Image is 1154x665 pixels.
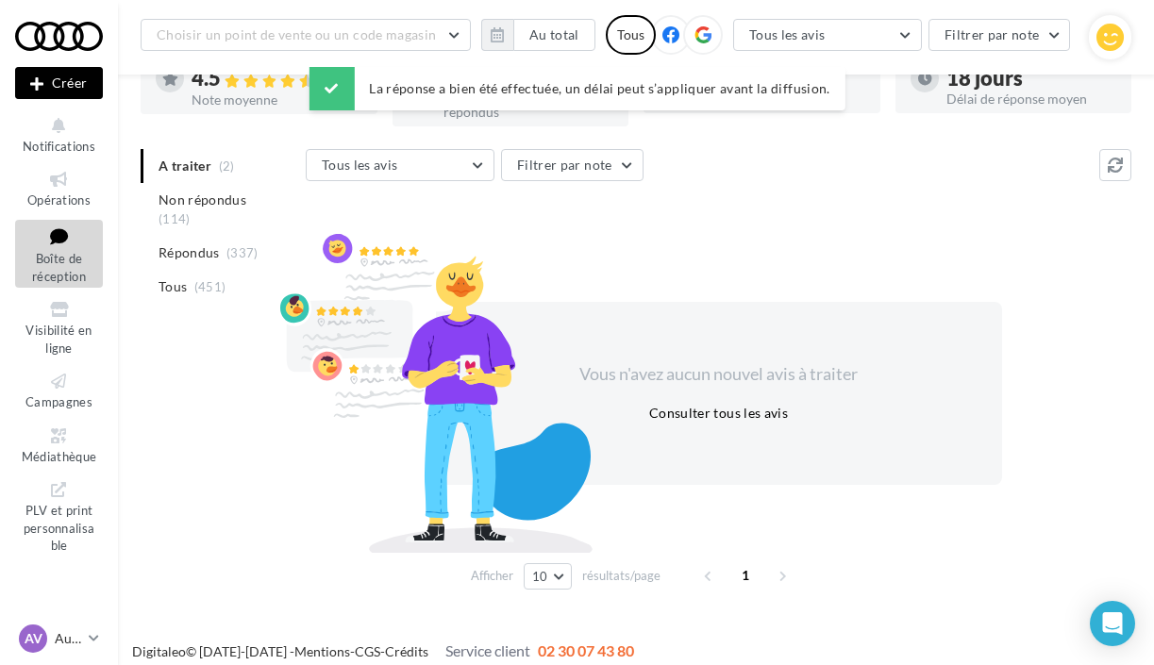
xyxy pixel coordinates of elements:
button: Notifications [15,111,103,158]
button: Tous les avis [733,19,922,51]
span: Médiathèque [22,449,97,464]
span: Service client [445,641,530,659]
span: Boîte de réception [32,251,86,284]
a: PLV et print personnalisable [15,475,103,557]
button: Tous les avis [306,149,494,181]
a: Visibilité en ligne [15,295,103,359]
button: Filtrer par note [928,19,1071,51]
button: Créer [15,67,103,99]
div: Note moyenne [192,93,362,107]
button: Au total [513,19,595,51]
a: Opérations [15,165,103,211]
div: Open Intercom Messenger [1090,601,1135,646]
span: © [DATE]-[DATE] - - - [132,643,634,659]
span: Tous [159,277,187,296]
button: Filtrer par note [501,149,644,181]
span: AV [25,629,42,648]
span: PLV et print personnalisable [24,499,95,553]
span: Répondus [159,243,220,262]
a: AV Audi [PERSON_NAME] [15,621,103,657]
span: Campagnes [25,394,92,409]
div: 18 jours [946,68,1117,89]
span: 1 [730,560,761,590]
span: (451) [194,279,226,294]
a: Digitaleo [132,643,186,659]
a: Boîte de réception [15,220,103,289]
span: 02 30 07 43 80 [538,641,634,659]
span: résultats/page [582,567,661,585]
span: (337) [226,245,259,260]
span: Non répondus [159,191,246,209]
div: Vous n'avez aucun nouvel avis à traiter [557,362,881,387]
div: Nouvelle campagne [15,67,103,99]
span: 10 [532,569,548,584]
div: La réponse a bien été effectuée, un délai peut s’appliquer avant la diffusion. [309,67,845,110]
div: Délai de réponse moyen [946,92,1117,106]
span: Choisir un point de vente ou un code magasin [157,26,436,42]
p: Audi [PERSON_NAME] [55,629,81,648]
span: Visibilité en ligne [25,323,92,356]
div: Tous [606,15,656,55]
span: Tous les avis [322,157,398,173]
button: Au total [481,19,595,51]
a: CGS [355,643,380,659]
span: Opérations [27,192,91,208]
span: Notifications [23,139,95,154]
button: Consulter tous les avis [642,402,795,424]
a: Mentions [294,643,350,659]
a: Médiathèque [15,422,103,468]
div: 4.5 [192,68,362,90]
button: Choisir un point de vente ou un code magasin [141,19,471,51]
span: Afficher [471,567,513,585]
span: Tous les avis [749,26,826,42]
a: Crédits [385,643,428,659]
a: Campagnes [15,367,103,413]
span: (114) [159,211,191,226]
button: 10 [524,563,572,590]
